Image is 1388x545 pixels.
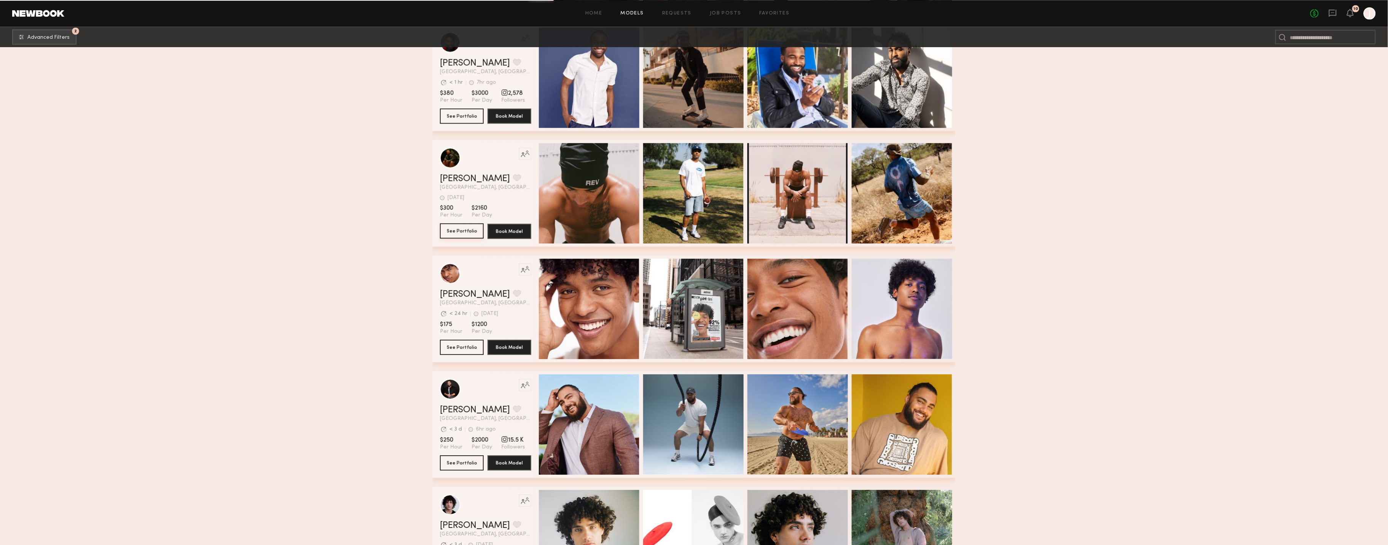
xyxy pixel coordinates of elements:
a: J [1364,7,1376,19]
span: $380 [440,89,462,97]
a: Home [585,11,602,16]
div: [DATE] [448,195,464,200]
span: Per Hour [440,97,462,104]
button: See Portfolio [440,223,484,238]
a: [PERSON_NAME] [440,59,510,68]
span: [GEOGRAPHIC_DATA], [GEOGRAPHIC_DATA] [440,300,531,306]
span: $2000 [472,436,492,444]
a: Favorites [760,11,790,16]
div: < 24 hr [449,311,467,316]
a: Job Posts [710,11,741,16]
div: < 1 hr [449,80,463,85]
span: [GEOGRAPHIC_DATA], [GEOGRAPHIC_DATA] [440,416,531,421]
div: 10 [1354,7,1358,11]
a: [PERSON_NAME] [440,405,510,415]
span: $1200 [472,321,492,328]
div: 7hr ago [477,80,496,85]
span: 2 [74,29,77,33]
a: [PERSON_NAME] [440,290,510,299]
button: Book Model [488,455,531,470]
span: $175 [440,321,462,328]
button: Book Model [488,108,531,124]
span: Per Day [472,97,492,104]
span: Per Hour [440,444,462,451]
span: 2,578 [501,89,525,97]
span: Advanced Filters [27,35,70,40]
div: [DATE] [481,311,498,316]
span: $2160 [472,204,492,212]
span: Followers [501,97,525,104]
span: Followers [501,444,525,451]
div: < 3 d [449,427,462,432]
span: [GEOGRAPHIC_DATA], [GEOGRAPHIC_DATA] [440,532,531,537]
a: See Portfolio [440,224,484,239]
a: Models [621,11,644,16]
span: Per Day [472,328,492,335]
span: 15.5 K [501,436,525,444]
a: [PERSON_NAME] [440,174,510,183]
span: [GEOGRAPHIC_DATA], [GEOGRAPHIC_DATA] [440,69,531,75]
button: Book Model [488,340,531,355]
button: 2Advanced Filters [12,29,76,44]
span: $250 [440,436,462,444]
button: Book Model [488,224,531,239]
div: 6hr ago [476,427,496,432]
span: $300 [440,204,462,212]
span: Per Day [472,444,492,451]
span: Per Hour [440,212,462,219]
a: Requests [662,11,692,16]
a: [PERSON_NAME] [440,521,510,530]
button: See Portfolio [440,455,484,470]
button: See Portfolio [440,340,484,355]
span: [GEOGRAPHIC_DATA], [GEOGRAPHIC_DATA] [440,185,531,190]
span: Per Hour [440,328,462,335]
span: Per Day [472,212,492,219]
span: $3000 [472,89,492,97]
button: See Portfolio [440,108,484,124]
